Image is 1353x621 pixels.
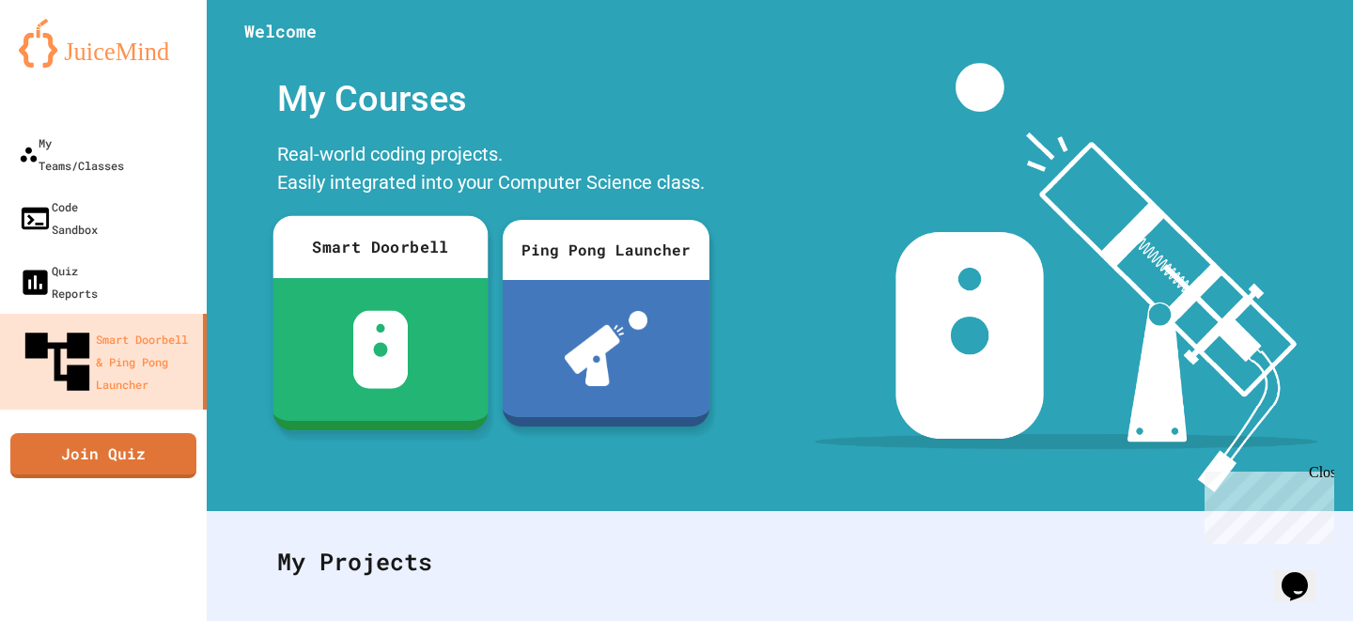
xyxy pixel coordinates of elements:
[19,19,188,68] img: logo-orange.svg
[19,259,98,304] div: Quiz Reports
[19,132,124,177] div: My Teams/Classes
[352,310,408,388] img: sdb-white.svg
[19,323,195,400] div: Smart Doorbell & Ping Pong Launcher
[10,433,196,478] a: Join Quiz
[268,63,719,135] div: My Courses
[8,8,130,119] div: Chat with us now!Close
[19,195,98,241] div: Code Sandbox
[503,220,709,280] div: Ping Pong Launcher
[273,216,489,279] div: Smart Doorbell
[1197,464,1334,544] iframe: chat widget
[815,63,1318,492] img: banner-image-my-projects.png
[1274,546,1334,602] iframe: chat widget
[258,525,1301,598] div: My Projects
[268,135,719,206] div: Real-world coding projects. Easily integrated into your Computer Science class.
[565,311,648,386] img: ppl-with-ball.png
